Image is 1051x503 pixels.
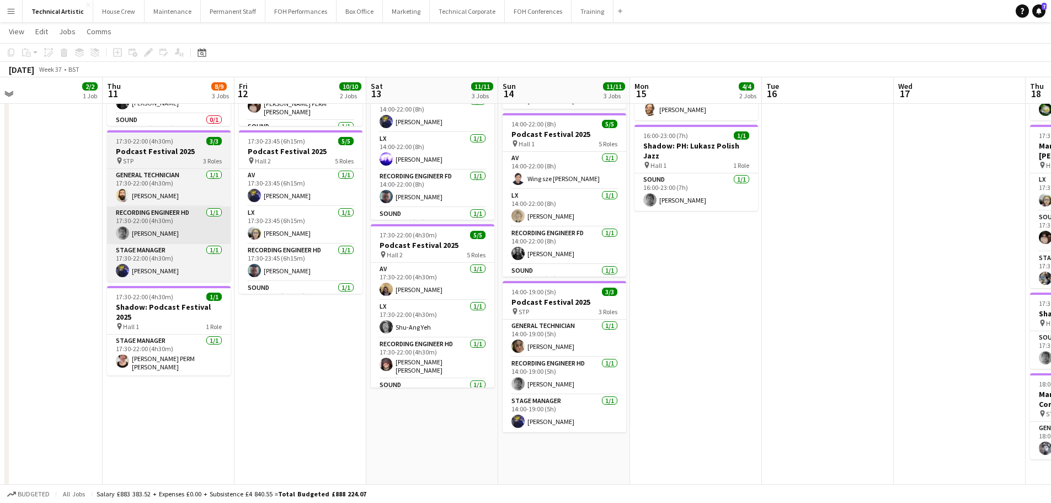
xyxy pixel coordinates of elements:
[107,81,121,91] span: Thu
[634,141,758,161] h3: Shadow: PH: Lukasz Polish Jazz
[116,293,173,301] span: 17:30-22:00 (4h30m)
[145,1,201,22] button: Maintenance
[97,490,366,498] div: Salary £883 383.52 + Expenses £0.00 + Subsistence £4 840.55 =
[503,129,626,139] h3: Podcast Festival 2025
[255,157,271,165] span: Hall 2
[6,488,51,500] button: Budgeted
[107,207,231,244] app-card-role: Recording Engineer HD1/117:30-22:00 (4h30m)[PERSON_NAME]
[239,146,362,156] h3: Podcast Festival 2025
[599,140,617,148] span: 5 Roles
[211,82,227,91] span: 8/9
[87,27,111,36] span: Comms
[206,137,222,145] span: 3/3
[239,130,362,294] app-job-card: 17:30-23:45 (6h15m)5/5Podcast Festival 2025 Hall 25 RolesAV1/117:30-23:45 (6h15m)[PERSON_NAME]LX1...
[239,169,362,207] app-card-role: AV1/117:30-23:45 (6h15m)[PERSON_NAME]
[633,87,649,100] span: 15
[371,56,494,220] app-job-card: 14:00-22:00 (8h)5/5Podcast Festival 2025 Hall 15 RolesAV1/114:00-22:00 (8h)[PERSON_NAME]LX1/114:0...
[1042,3,1047,10] span: 7
[503,227,626,264] app-card-role: Recording Engineer FD1/114:00-22:00 (8h)[PERSON_NAME]
[739,92,756,100] div: 2 Jobs
[206,322,222,331] span: 1 Role
[23,1,93,22] button: Technical Artistic
[1030,81,1044,91] span: Thu
[61,490,87,498] span: All jobs
[107,335,231,375] app-card-role: Stage Manager1/117:30-22:00 (4h30m)[PERSON_NAME] PERM [PERSON_NAME]
[503,297,626,307] h3: Podcast Festival 2025
[471,82,493,91] span: 11/11
[604,92,625,100] div: 3 Jobs
[107,114,231,151] app-card-role: Sound0/117:30-22:00 (4h30m)
[369,87,383,100] span: 13
[239,120,362,158] app-card-role: Sound1/1
[116,137,173,145] span: 17:30-22:00 (4h30m)
[898,81,913,91] span: Wed
[371,170,494,208] app-card-role: Recording Engineer FD1/114:00-22:00 (8h)[PERSON_NAME]
[380,231,437,239] span: 17:30-22:00 (4h30m)
[265,1,337,22] button: FOH Performances
[239,282,362,319] app-card-role: Sound1/117:30-23:45 (6h15m)
[371,263,494,300] app-card-role: AV1/117:30-22:00 (4h30m)[PERSON_NAME]
[1032,4,1045,18] a: 7
[634,173,758,211] app-card-role: Sound1/116:00-23:00 (7h)[PERSON_NAME]
[503,81,516,91] span: Sun
[734,131,749,140] span: 1/1
[340,92,361,100] div: 2 Jobs
[371,208,494,245] app-card-role: Sound1/114:00-22:00 (8h)
[603,82,625,91] span: 11/11
[602,288,617,296] span: 3/3
[503,113,626,277] app-job-card: 14:00-22:00 (8h)5/5Podcast Festival 2025 Hall 15 RolesAV1/114:00-22:00 (8h)Wing sze [PERSON_NAME]...
[511,120,556,128] span: 14:00-22:00 (8h)
[503,320,626,357] app-card-role: General Technician1/114:00-19:00 (5h)[PERSON_NAME]
[470,231,486,239] span: 5/5
[383,1,430,22] button: Marketing
[201,1,265,22] button: Permanent Staff
[897,87,913,100] span: 17
[55,24,80,39] a: Jobs
[68,65,79,73] div: BST
[93,1,145,22] button: House Crew
[82,24,116,39] a: Comms
[503,264,626,302] app-card-role: Sound1/114:00-22:00 (8h)
[107,169,231,207] app-card-role: General Technician1/117:30-22:00 (4h30m)[PERSON_NAME]
[572,1,613,22] button: Training
[739,82,754,91] span: 4/4
[36,65,64,73] span: Week 37
[206,293,222,301] span: 1/1
[9,27,24,36] span: View
[765,87,779,100] span: 16
[239,207,362,244] app-card-role: LX1/117:30-23:45 (6h15m)[PERSON_NAME]
[59,27,76,36] span: Jobs
[503,357,626,395] app-card-role: Recording Engineer HD1/114:00-19:00 (5h)[PERSON_NAME]
[239,81,248,91] span: Fri
[371,300,494,338] app-card-role: LX1/117:30-22:00 (4h30m)Shu-Ang Yeh
[503,395,626,432] app-card-role: Stage Manager1/114:00-19:00 (5h)[PERSON_NAME]
[371,81,383,91] span: Sat
[123,157,134,165] span: STP
[339,82,361,91] span: 10/10
[634,125,758,211] app-job-card: 16:00-23:00 (7h)1/1Shadow: PH: Lukasz Polish Jazz Hall 11 RoleSound1/116:00-23:00 (7h)[PERSON_NAME]
[237,87,248,100] span: 12
[1028,87,1044,100] span: 18
[107,130,231,282] app-job-card: 17:30-22:00 (4h30m)3/3Podcast Festival 2025 STP3 RolesGeneral Technician1/117:30-22:00 (4h30m)[PE...
[503,189,626,227] app-card-role: LX1/114:00-22:00 (8h)[PERSON_NAME]
[335,157,354,165] span: 5 Roles
[511,288,556,296] span: 14:00-19:00 (5h)
[18,490,50,498] span: Budgeted
[602,120,617,128] span: 5/5
[599,308,617,316] span: 3 Roles
[371,224,494,388] app-job-card: 17:30-22:00 (4h30m)5/5Podcast Festival 2025 Hall 25 RolesAV1/117:30-22:00 (4h30m)[PERSON_NAME]LX1...
[203,157,222,165] span: 3 Roles
[371,133,494,170] app-card-role: LX1/114:00-22:00 (8h)[PERSON_NAME]
[371,379,494,416] app-card-role: Sound1/1
[467,251,486,259] span: 5 Roles
[107,244,231,282] app-card-role: Stage Manager1/117:30-22:00 (4h30m)[PERSON_NAME]
[107,286,231,375] div: 17:30-22:00 (4h30m)1/1Shadow: Podcast Festival 2025 Hall 11 RoleStage Manager1/117:30-22:00 (4h30...
[31,24,52,39] a: Edit
[503,281,626,432] app-job-card: 14:00-19:00 (5h)3/3Podcast Festival 2025 STP3 RolesGeneral Technician1/114:00-19:00 (5h)[PERSON_N...
[371,240,494,250] h3: Podcast Festival 2025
